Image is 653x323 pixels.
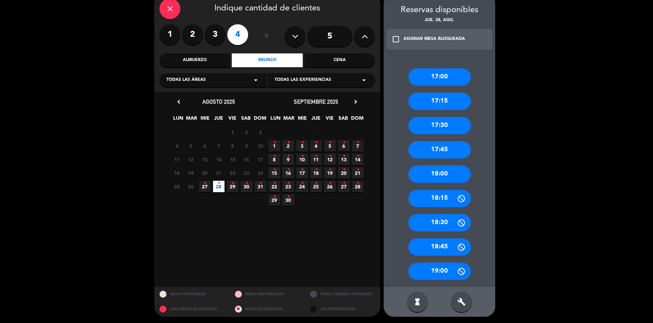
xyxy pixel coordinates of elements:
[408,93,471,110] div: 17:15
[252,76,260,84] i: arrow_drop_down
[352,181,364,192] span: 28
[301,137,303,148] i: •
[171,140,183,152] span: 4
[269,181,280,192] span: 22
[240,114,252,126] span: SAB
[338,181,350,192] span: 27
[227,154,238,165] span: 15
[269,194,280,206] span: 29
[154,287,230,302] div: MESAS DISPONIBLES
[324,167,336,179] span: 19
[408,190,471,207] div: 18:15
[343,151,345,162] i: •
[171,154,183,165] span: 11
[329,137,331,148] i: •
[413,298,422,306] i: hourglass_full
[296,154,308,165] span: 10
[227,24,248,45] label: 4
[315,151,317,162] i: •
[213,154,225,165] span: 14
[329,151,331,162] i: •
[338,140,350,152] span: 6
[186,114,197,126] span: MAR
[287,164,289,175] i: •
[287,151,289,162] i: •
[255,24,278,49] div: ó
[283,167,294,179] span: 16
[255,167,266,179] span: 24
[227,140,238,152] span: 8
[241,127,252,138] span: 2
[269,167,280,179] span: 15
[213,114,225,126] span: JUE
[160,53,230,67] div: Almuerzo
[273,164,276,175] i: •
[241,167,252,179] span: 23
[283,194,294,206] span: 30
[357,178,359,189] i: •
[199,140,211,152] span: 6
[185,167,197,179] span: 19
[315,137,317,148] i: •
[352,167,364,179] span: 21
[301,178,303,189] i: •
[275,77,331,84] span: Todas las experiencias
[294,98,338,105] span: septiembre 2025
[273,191,276,202] i: •
[343,137,345,148] i: •
[310,114,322,126] span: JUE
[392,35,400,43] i: check_box_outline_blank
[171,167,183,179] span: 18
[255,127,266,138] span: 3
[283,140,294,152] span: 2
[213,167,225,179] span: 21
[337,114,349,126] span: SAB
[296,140,308,152] span: 3
[360,76,368,84] i: arrow_drop_down
[241,154,252,165] span: 16
[315,178,317,189] i: •
[352,98,359,105] i: chevron_right
[296,167,308,179] span: 17
[287,191,289,202] i: •
[218,178,220,189] i: •
[269,154,280,165] span: 8
[199,167,211,179] span: 20
[310,167,322,179] span: 18
[227,127,238,138] span: 1
[213,181,225,192] span: 28
[338,154,350,165] span: 13
[310,140,322,152] span: 4
[231,178,234,189] i: •
[324,114,335,126] span: VIE
[270,114,281,126] span: LUN
[301,164,303,175] i: •
[273,178,276,189] i: •
[403,36,465,43] div: ASIGNAR MESA BLOQUEADA
[241,140,252,152] span: 9
[166,77,206,84] span: Todas las áreas
[283,181,294,192] span: 23
[283,154,294,165] span: 9
[259,178,262,189] i: •
[175,98,182,105] i: chevron_left
[408,238,471,256] div: 18:45
[166,5,174,13] i: close
[204,178,206,189] i: •
[154,302,230,317] div: SOLO MESAS BLOQUEADAS
[357,151,359,162] i: •
[408,141,471,159] div: 17:45
[305,302,380,317] div: SIN DISPONIBILIDAD
[352,140,364,152] span: 7
[255,181,266,192] span: 31
[408,117,471,134] div: 17:30
[227,114,238,126] span: VIE
[172,114,184,126] span: LUN
[185,140,197,152] span: 5
[315,164,317,175] i: •
[273,137,276,148] i: •
[205,24,226,45] label: 3
[296,181,308,192] span: 24
[343,164,345,175] i: •
[384,17,495,24] div: jue. 28, ago.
